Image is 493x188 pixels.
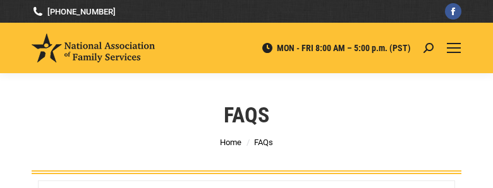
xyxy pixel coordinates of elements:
img: National Association of Family Services [32,33,155,62]
h1: FAQs [224,101,269,129]
a: Facebook page opens in new window [445,3,461,20]
span: FAQs [254,138,273,147]
a: Mobile menu icon [446,40,461,56]
a: [PHONE_NUMBER] [32,6,116,18]
a: Home [220,138,241,147]
span: MON - FRI 8:00 AM – 5:00 p.m. (PST) [261,42,411,54]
